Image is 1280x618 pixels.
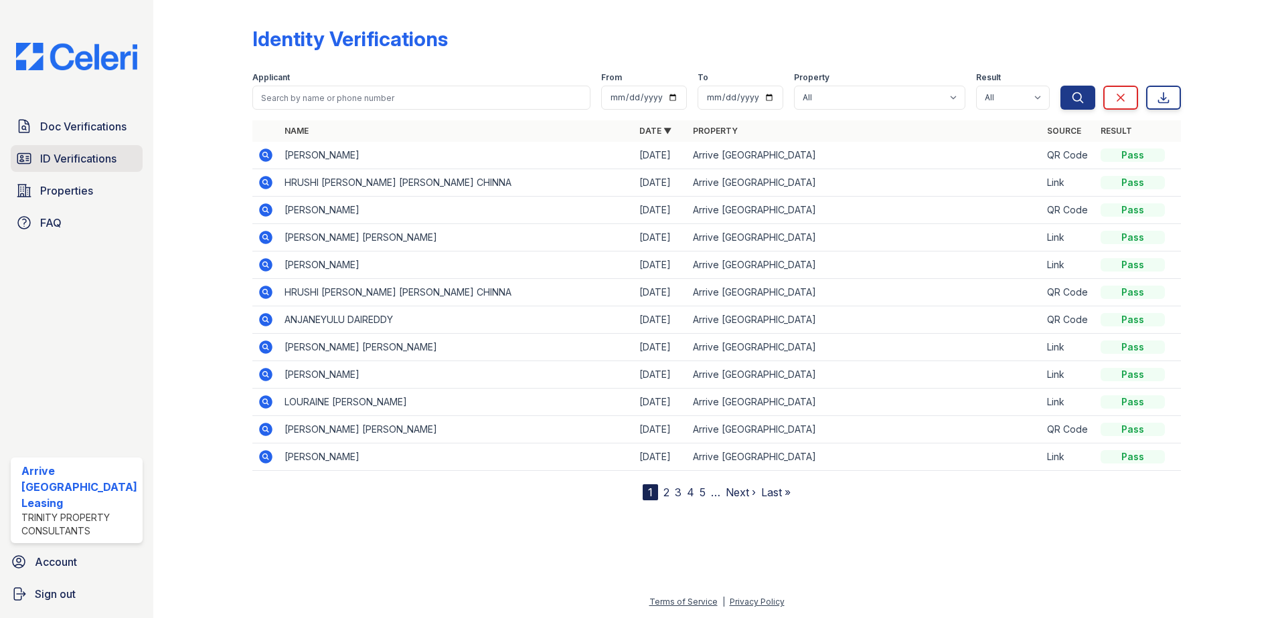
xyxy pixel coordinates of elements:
[711,484,720,500] span: …
[688,251,1042,279] td: Arrive [GEOGRAPHIC_DATA]
[1047,126,1081,136] a: Source
[279,389,634,416] td: LOURAINE [PERSON_NAME]
[1042,142,1095,169] td: QR Code
[1101,231,1165,244] div: Pass
[1042,389,1095,416] td: Link
[279,251,634,279] td: [PERSON_NAME]
[794,72,829,83] label: Property
[634,306,688,334] td: [DATE]
[279,142,634,169] td: [PERSON_NAME]
[1042,416,1095,443] td: QR Code
[21,511,137,538] div: Trinity Property Consultants
[1101,313,1165,326] div: Pass
[1101,423,1165,436] div: Pass
[634,443,688,471] td: [DATE]
[40,150,116,167] span: ID Verifications
[634,416,688,443] td: [DATE]
[11,113,143,140] a: Doc Verifications
[1101,286,1165,299] div: Pass
[675,486,682,499] a: 3
[252,86,591,110] input: Search by name or phone number
[1101,148,1165,162] div: Pass
[730,597,785,607] a: Privacy Policy
[643,484,658,500] div: 1
[639,126,671,136] a: Date ▼
[279,197,634,224] td: [PERSON_NAME]
[687,486,694,499] a: 4
[634,251,688,279] td: [DATE]
[649,597,718,607] a: Terms of Service
[1042,169,1095,197] td: Link
[40,215,62,231] span: FAQ
[279,443,634,471] td: [PERSON_NAME]
[634,197,688,224] td: [DATE]
[279,361,634,389] td: [PERSON_NAME]
[1101,258,1165,272] div: Pass
[688,361,1042,389] td: Arrive [GEOGRAPHIC_DATA]
[634,169,688,197] td: [DATE]
[698,72,708,83] label: To
[252,72,290,83] label: Applicant
[688,334,1042,361] td: Arrive [GEOGRAPHIC_DATA]
[634,361,688,389] td: [DATE]
[688,306,1042,334] td: Arrive [GEOGRAPHIC_DATA]
[5,43,148,70] img: CE_Logo_Blue-a8612792a0a2168367f1c8372b55b34899dd931a85d93a1a3d3e32e68fde9ad4.png
[11,145,143,172] a: ID Verifications
[1042,251,1095,279] td: Link
[1042,224,1095,251] td: Link
[688,169,1042,197] td: Arrive [GEOGRAPHIC_DATA]
[1101,176,1165,189] div: Pass
[11,177,143,204] a: Properties
[1101,203,1165,217] div: Pass
[693,126,738,136] a: Property
[1101,395,1165,409] div: Pass
[634,142,688,169] td: [DATE]
[1101,340,1165,354] div: Pass
[722,597,725,607] div: |
[5,548,148,575] a: Account
[279,306,634,334] td: ANJANEYULU DAIREDDY
[601,72,622,83] label: From
[1042,279,1095,306] td: QR Code
[688,142,1042,169] td: Arrive [GEOGRAPHIC_DATA]
[761,486,791,499] a: Last »
[1042,443,1095,471] td: Link
[279,169,634,197] td: HRUSHI [PERSON_NAME] [PERSON_NAME] CHINNA
[634,389,688,416] td: [DATE]
[688,443,1042,471] td: Arrive [GEOGRAPHIC_DATA]
[5,581,148,607] a: Sign out
[35,554,77,570] span: Account
[35,586,76,602] span: Sign out
[688,416,1042,443] td: Arrive [GEOGRAPHIC_DATA]
[252,27,448,51] div: Identity Verifications
[688,389,1042,416] td: Arrive [GEOGRAPHIC_DATA]
[726,486,756,499] a: Next ›
[1101,126,1132,136] a: Result
[1101,368,1165,381] div: Pass
[279,416,634,443] td: [PERSON_NAME] [PERSON_NAME]
[11,209,143,236] a: FAQ
[279,224,634,251] td: [PERSON_NAME] [PERSON_NAME]
[688,279,1042,306] td: Arrive [GEOGRAPHIC_DATA]
[663,486,669,499] a: 2
[1101,450,1165,463] div: Pass
[1042,334,1095,361] td: Link
[285,126,309,136] a: Name
[976,72,1001,83] label: Result
[1042,306,1095,334] td: QR Code
[688,224,1042,251] td: Arrive [GEOGRAPHIC_DATA]
[40,183,93,199] span: Properties
[634,334,688,361] td: [DATE]
[688,197,1042,224] td: Arrive [GEOGRAPHIC_DATA]
[634,224,688,251] td: [DATE]
[700,486,706,499] a: 5
[279,334,634,361] td: [PERSON_NAME] [PERSON_NAME]
[40,118,127,134] span: Doc Verifications
[1042,361,1095,389] td: Link
[21,463,137,511] div: Arrive [GEOGRAPHIC_DATA] Leasing
[279,279,634,306] td: HRUSHI [PERSON_NAME] [PERSON_NAME] CHINNA
[634,279,688,306] td: [DATE]
[1042,197,1095,224] td: QR Code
